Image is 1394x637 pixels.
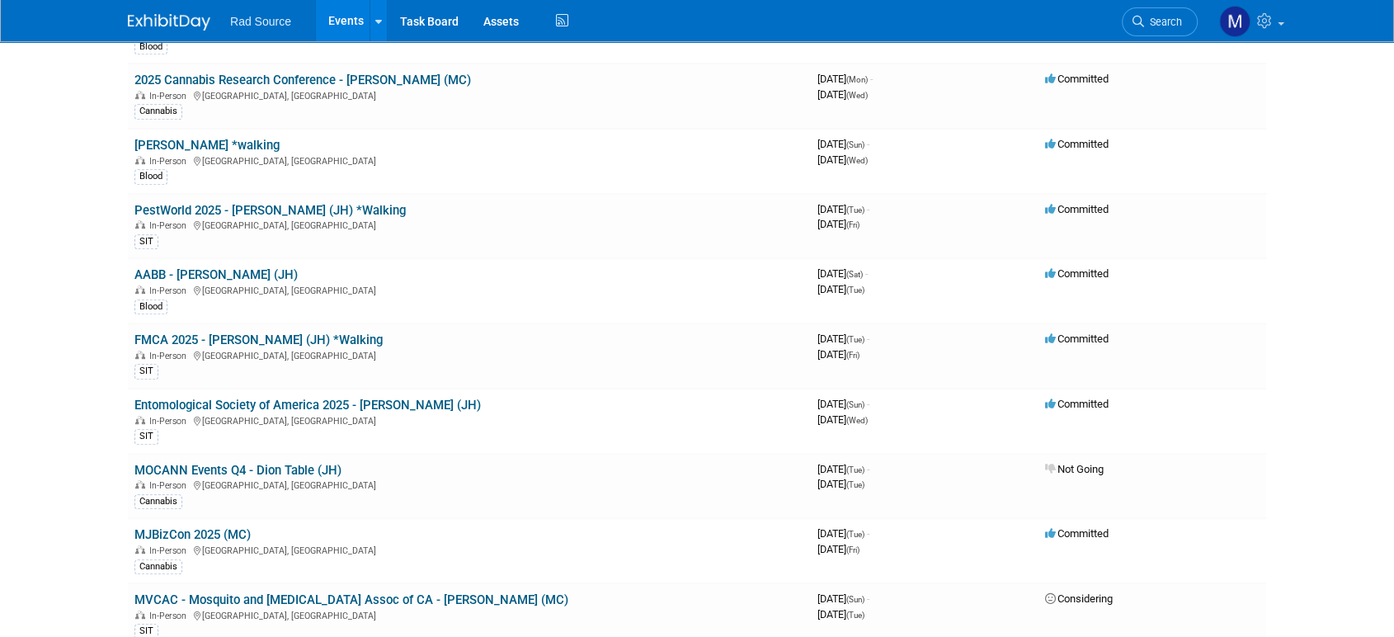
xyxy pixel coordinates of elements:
[817,478,864,490] span: [DATE]
[134,494,182,509] div: Cannabis
[134,234,158,249] div: SIT
[134,559,182,574] div: Cannabis
[817,203,869,215] span: [DATE]
[134,364,158,379] div: SIT
[134,104,182,119] div: Cannabis
[135,220,145,229] img: In-Person Event
[846,205,864,215] span: (Tue)
[149,351,191,361] span: In-Person
[817,73,873,85] span: [DATE]
[149,545,191,556] span: In-Person
[135,480,145,488] img: In-Person Event
[867,398,869,410] span: -
[867,527,869,540] span: -
[846,351,859,360] span: (Fri)
[817,153,868,166] span: [DATE]
[134,429,158,444] div: SIT
[817,138,869,150] span: [DATE]
[846,400,864,409] span: (Sun)
[817,608,864,620] span: [DATE]
[134,153,804,167] div: [GEOGRAPHIC_DATA], [GEOGRAPHIC_DATA]
[149,416,191,427] span: In-Person
[134,138,280,153] a: [PERSON_NAME] *walking
[135,91,145,99] img: In-Person Event
[846,530,864,539] span: (Tue)
[846,75,868,84] span: (Mon)
[135,545,145,554] img: In-Person Event
[817,413,868,426] span: [DATE]
[846,270,863,279] span: (Sat)
[134,592,568,607] a: MVCAC - Mosquito and [MEDICAL_DATA] Assoc of CA - [PERSON_NAME] (MC)
[846,545,859,554] span: (Fri)
[846,335,864,344] span: (Tue)
[1144,16,1182,28] span: Search
[1045,203,1109,215] span: Committed
[134,169,167,184] div: Blood
[846,595,864,604] span: (Sun)
[1045,592,1113,605] span: Considering
[149,285,191,296] span: In-Person
[846,91,868,100] span: (Wed)
[230,15,291,28] span: Rad Source
[846,611,864,620] span: (Tue)
[817,348,859,361] span: [DATE]
[134,608,804,621] div: [GEOGRAPHIC_DATA], [GEOGRAPHIC_DATA]
[135,285,145,294] img: In-Person Event
[1045,463,1104,475] span: Not Going
[134,463,341,478] a: MOCANN Events Q4 - Dion Table (JH)
[867,592,869,605] span: -
[817,218,859,230] span: [DATE]
[134,543,804,556] div: [GEOGRAPHIC_DATA], [GEOGRAPHIC_DATA]
[134,40,167,54] div: Blood
[817,88,868,101] span: [DATE]
[149,611,191,621] span: In-Person
[846,416,868,425] span: (Wed)
[149,480,191,491] span: In-Person
[134,267,298,282] a: AABB - [PERSON_NAME] (JH)
[870,73,873,85] span: -
[135,351,145,359] img: In-Person Event
[817,333,869,345] span: [DATE]
[865,267,868,280] span: -
[1219,6,1250,37] img: Melissa Conboy
[1045,398,1109,410] span: Committed
[846,156,868,165] span: (Wed)
[867,138,869,150] span: -
[817,398,869,410] span: [DATE]
[134,203,406,218] a: PestWorld 2025 - [PERSON_NAME] (JH) *Walking
[135,611,145,619] img: In-Person Event
[134,283,804,296] div: [GEOGRAPHIC_DATA], [GEOGRAPHIC_DATA]
[846,480,864,489] span: (Tue)
[846,285,864,295] span: (Tue)
[1045,138,1109,150] span: Committed
[134,300,167,314] div: Blood
[1045,333,1109,345] span: Committed
[817,267,868,280] span: [DATE]
[867,333,869,345] span: -
[1122,7,1198,36] a: Search
[149,156,191,167] span: In-Person
[134,527,251,542] a: MJBizCon 2025 (MC)
[128,14,210,31] img: ExhibitDay
[134,218,804,231] div: [GEOGRAPHIC_DATA], [GEOGRAPHIC_DATA]
[1045,267,1109,280] span: Committed
[149,220,191,231] span: In-Person
[134,333,383,347] a: FMCA 2025 - [PERSON_NAME] (JH) *Walking
[846,465,864,474] span: (Tue)
[134,478,804,491] div: [GEOGRAPHIC_DATA], [GEOGRAPHIC_DATA]
[134,413,804,427] div: [GEOGRAPHIC_DATA], [GEOGRAPHIC_DATA]
[134,398,481,413] a: Entomological Society of America 2025 - [PERSON_NAME] (JH)
[817,463,869,475] span: [DATE]
[846,140,864,149] span: (Sun)
[817,527,869,540] span: [DATE]
[134,348,804,361] div: [GEOGRAPHIC_DATA], [GEOGRAPHIC_DATA]
[817,543,859,555] span: [DATE]
[817,283,864,295] span: [DATE]
[1045,73,1109,85] span: Committed
[817,592,869,605] span: [DATE]
[135,416,145,424] img: In-Person Event
[135,156,145,164] img: In-Person Event
[867,203,869,215] span: -
[846,220,859,229] span: (Fri)
[134,88,804,101] div: [GEOGRAPHIC_DATA], [GEOGRAPHIC_DATA]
